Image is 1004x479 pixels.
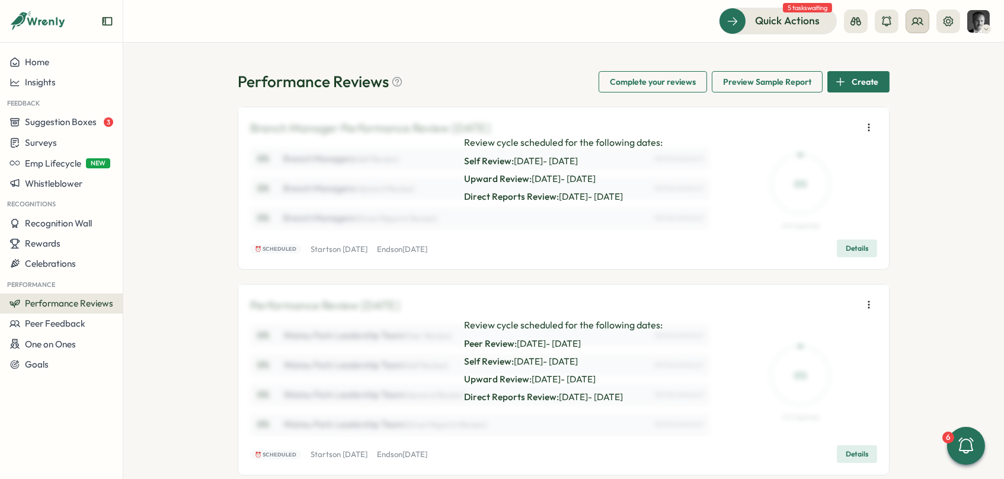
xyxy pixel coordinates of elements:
button: Quick Actions [719,8,837,34]
span: Insights [25,76,56,88]
span: Create [852,72,878,92]
span: Details [846,240,868,257]
span: Peer Feedback [25,318,85,329]
span: Performance Reviews [25,298,113,309]
span: Upward Review : [465,373,532,385]
span: Self Review : [465,155,514,167]
span: Whistleblower [25,178,82,189]
span: Celebrations [25,258,76,269]
span: Direct Reports Review : [465,391,559,403]
p: Review cycle scheduled for the following dates: [465,318,663,333]
span: ⏰ Scheduled [255,245,297,253]
p: [DATE] - [DATE] [465,173,663,186]
p: Starts on [DATE] [311,244,367,255]
span: Quick Actions [755,13,820,28]
p: [DATE] - [DATE] [465,190,663,203]
span: Suggestion Boxes [25,116,97,127]
p: [DATE] - [DATE] [465,337,663,350]
p: Ends on [DATE] [377,244,427,255]
div: 6 [942,432,954,443]
span: One on Ones [25,339,76,350]
span: Preview Sample Report [723,72,811,92]
p: Ends on [DATE] [377,449,427,460]
p: Starts on [DATE] [311,449,367,460]
span: Surveys [25,137,57,148]
p: [DATE] - [DATE] [465,391,663,404]
span: Peer Review : [465,338,517,349]
span: Upward Review : [465,173,532,184]
span: Self Review : [465,356,514,367]
p: [DATE] - [DATE] [465,373,663,386]
p: [DATE] - [DATE] [465,155,663,168]
span: Details [846,446,868,462]
p: [DATE] - [DATE] [465,355,663,368]
span: ⏰ Scheduled [255,451,297,459]
p: Review cycle scheduled for the following dates: [465,135,663,150]
span: 5 tasks waiting [783,3,832,12]
span: Emp Lifecycle [25,158,81,169]
button: Details [837,239,877,257]
img: layamon.b [967,10,990,33]
span: Goals [25,359,49,370]
span: Recognition Wall [25,218,92,229]
button: Create [827,71,890,92]
h1: Performance Reviews [238,71,403,92]
span: Direct Reports Review : [465,191,559,202]
span: Rewards [25,238,60,249]
button: 6 [947,427,985,465]
button: Complete your reviews [599,71,707,92]
span: 3 [104,117,113,127]
button: Preview Sample Report [712,71,823,92]
span: NEW [86,158,110,168]
span: Home [25,56,49,68]
button: Expand sidebar [101,15,113,27]
span: Complete your reviews [610,72,696,92]
button: Details [837,445,877,463]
